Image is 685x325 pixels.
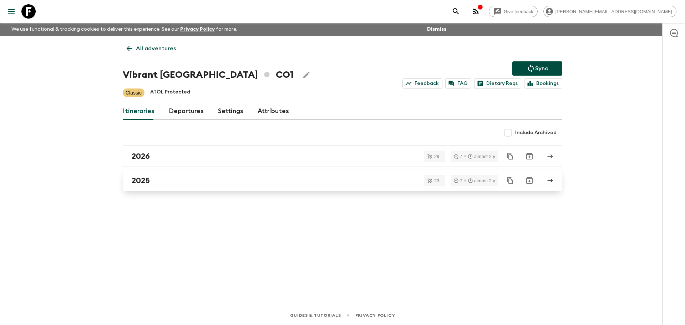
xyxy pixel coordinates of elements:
h1: Vibrant [GEOGRAPHIC_DATA] CO1 [123,68,294,82]
a: Bookings [524,78,562,88]
a: 2026 [123,146,562,167]
a: Departures [169,103,204,120]
span: 23 [430,178,443,183]
span: [PERSON_NAME][EMAIL_ADDRESS][DOMAIN_NAME] [552,9,676,14]
button: Archive [522,149,537,163]
a: Give feedback [489,6,538,17]
button: search adventures [449,4,463,19]
button: Dismiss [425,24,448,34]
a: Feedback [402,78,442,88]
div: [PERSON_NAME][EMAIL_ADDRESS][DOMAIN_NAME] [543,6,676,17]
p: Sync [535,64,548,73]
a: Dietary Reqs [474,78,521,88]
a: Settings [218,103,243,120]
div: 7 [454,178,462,183]
a: All adventures [123,41,180,56]
span: 29 [430,154,443,159]
a: Itineraries [123,103,154,120]
button: Duplicate [504,174,517,187]
button: menu [4,4,19,19]
a: Attributes [258,103,289,120]
button: Sync adventure departures to the booking engine [512,61,562,76]
span: Include Archived [515,129,557,136]
a: FAQ [445,78,471,88]
a: 2025 [123,170,562,191]
button: Duplicate [504,150,517,163]
h2: 2025 [132,176,150,185]
button: Archive [522,173,537,188]
p: All adventures [136,44,176,53]
a: Privacy Policy [355,311,395,319]
div: almost 2 y [468,154,495,159]
div: 7 [454,154,462,159]
p: We use functional & tracking cookies to deliver this experience. See our for more. [9,23,240,36]
a: Guides & Tutorials [290,311,341,319]
p: ATOL Protected [150,88,190,97]
a: Privacy Policy [180,27,215,32]
p: Classic [126,89,142,96]
span: Give feedback [500,9,537,14]
button: Edit Adventure Title [299,68,314,82]
div: almost 2 y [468,178,495,183]
h2: 2026 [132,152,150,161]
